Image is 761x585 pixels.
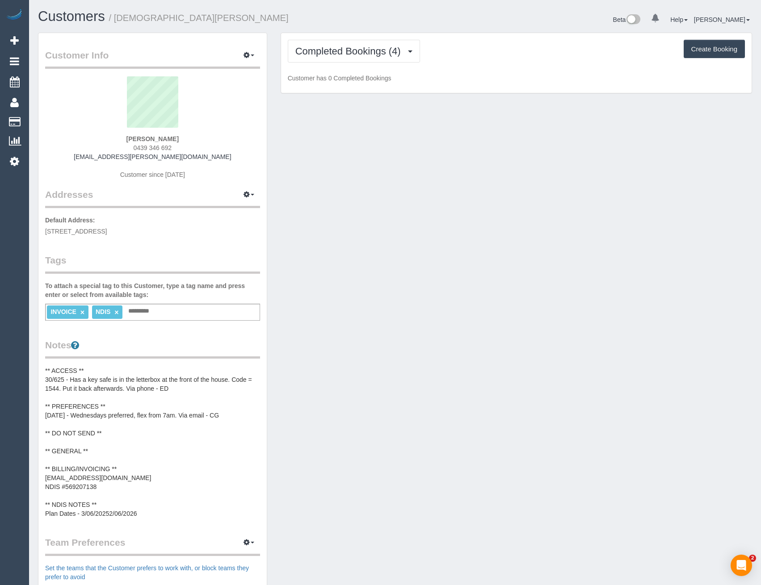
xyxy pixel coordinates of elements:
[45,216,95,225] label: Default Address:
[684,40,745,58] button: Create Booking
[126,135,179,142] strong: [PERSON_NAME]
[694,16,750,23] a: [PERSON_NAME]
[45,338,260,359] legend: Notes
[134,144,172,151] span: 0439 346 692
[626,14,640,26] img: New interface
[120,171,185,178] span: Customer since [DATE]
[45,49,260,69] legend: Customer Info
[38,8,105,24] a: Customers
[288,74,745,83] p: Customer has 0 Completed Bookings
[45,536,260,556] legend: Team Preferences
[295,46,405,57] span: Completed Bookings (4)
[613,16,641,23] a: Beta
[749,555,756,562] span: 2
[45,564,249,581] a: Set the teams that the Customer prefers to work with, or block teams they prefer to avoid
[74,153,231,160] a: [EMAIL_ADDRESS][PERSON_NAME][DOMAIN_NAME]
[45,281,260,299] label: To attach a special tag to this Customer, type a tag name and press enter or select from availabl...
[96,308,110,315] span: NDIS
[45,254,260,274] legend: Tags
[731,555,752,576] div: Open Intercom Messenger
[670,16,688,23] a: Help
[80,309,84,316] a: ×
[109,13,289,23] small: / [DEMOGRAPHIC_DATA][PERSON_NAME]
[50,308,76,315] span: INVOICE
[114,309,118,316] a: ×
[288,40,420,63] button: Completed Bookings (4)
[45,228,107,235] span: [STREET_ADDRESS]
[5,9,23,21] img: Automaid Logo
[45,366,260,518] pre: ** ACCESS ** 30/625 - Has a key safe is in the letterbox at the front of the house. Code = 1544. ...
